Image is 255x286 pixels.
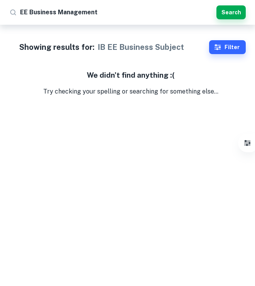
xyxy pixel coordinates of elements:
h1: IB EE Business Subject [98,41,184,53]
p: Try checking your spelling or searching for something else... [15,87,246,96]
button: Filter [240,135,255,151]
h1: Showing results for: [19,41,95,53]
h5: We didn't find anything :( [15,70,246,81]
input: Search for any exemplars... [20,6,213,19]
button: Filter [209,40,246,54]
button: Search [216,5,246,19]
